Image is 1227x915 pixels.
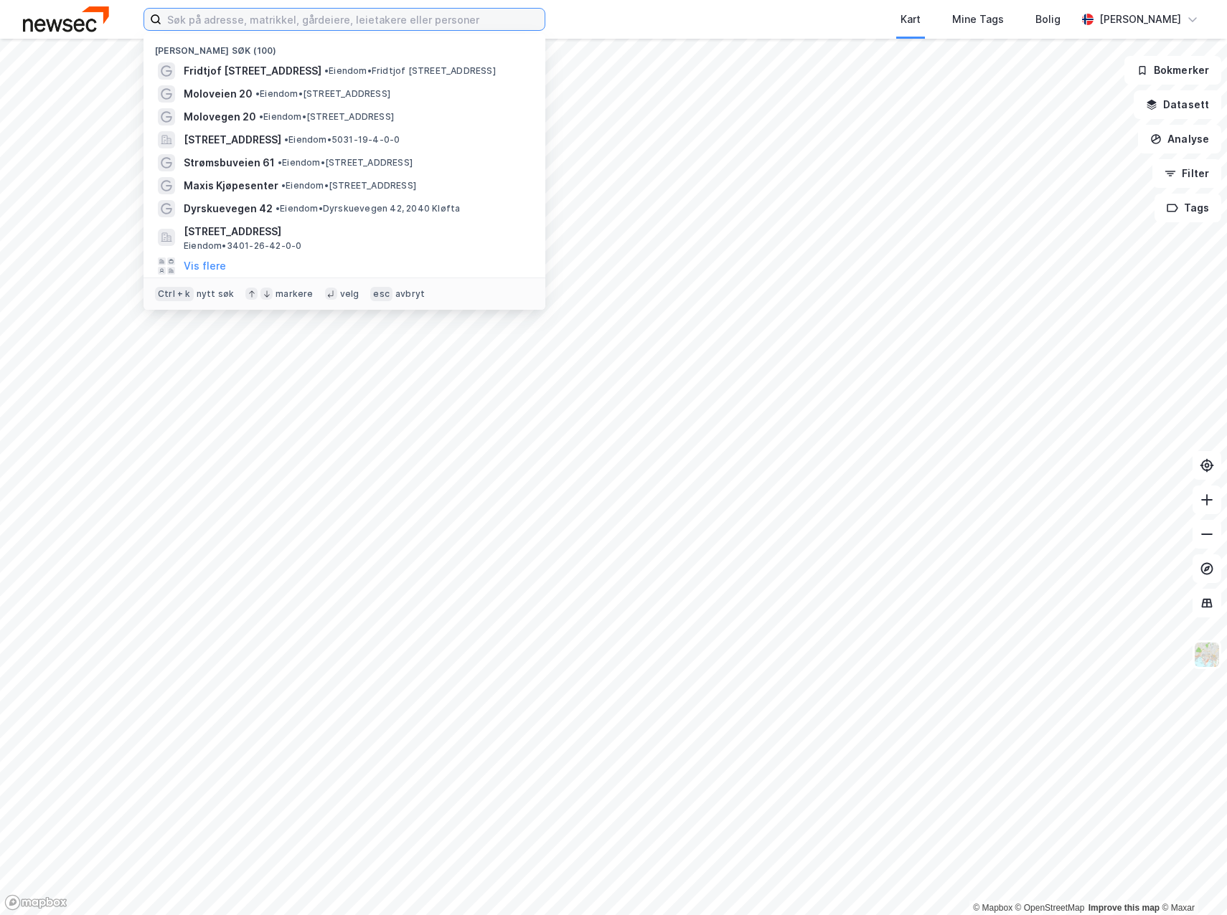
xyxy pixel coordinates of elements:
[184,131,281,148] span: [STREET_ADDRESS]
[184,200,273,217] span: Dyrskuevegen 42
[184,108,256,125] span: Molovegen 20
[197,288,235,300] div: nytt søk
[184,62,321,80] span: Fridtjof [STREET_ADDRESS]
[284,134,288,145] span: •
[1035,11,1061,28] div: Bolig
[395,288,425,300] div: avbryt
[1138,125,1221,153] button: Analyse
[281,180,416,191] span: Eiendom • [STREET_ADDRESS]
[284,134,400,146] span: Eiendom • 5031-19-4-0-0
[281,180,286,191] span: •
[973,903,1012,913] a: Mapbox
[278,157,413,169] span: Eiendom • [STREET_ADDRESS]
[276,203,280,214] span: •
[1193,641,1221,668] img: Z
[161,9,545,30] input: Søk på adresse, matrikkel, gårdeiere, leietakere eller personer
[23,6,109,32] img: newsec-logo.f6e21ccffca1b3a03d2d.png
[278,157,282,168] span: •
[259,111,263,122] span: •
[1155,194,1221,222] button: Tags
[144,34,545,60] div: [PERSON_NAME] søk (100)
[324,65,496,77] span: Eiendom • Fridtjof [STREET_ADDRESS]
[1152,159,1221,188] button: Filter
[184,154,275,171] span: Strømsbuveien 61
[259,111,394,123] span: Eiendom • [STREET_ADDRESS]
[184,223,528,240] span: [STREET_ADDRESS]
[276,203,460,214] span: Eiendom • Dyrskuevegen 42, 2040 Kløfta
[901,11,921,28] div: Kart
[324,65,329,76] span: •
[952,11,1004,28] div: Mine Tags
[1134,90,1221,119] button: Datasett
[1124,56,1221,85] button: Bokmerker
[1155,846,1227,915] iframe: Chat Widget
[255,88,390,100] span: Eiendom • [STREET_ADDRESS]
[1089,903,1160,913] a: Improve this map
[255,88,260,99] span: •
[155,287,194,301] div: Ctrl + k
[184,85,253,103] span: Moloveien 20
[1015,903,1085,913] a: OpenStreetMap
[276,288,313,300] div: markere
[370,287,392,301] div: esc
[1155,846,1227,915] div: Kontrollprogram for chat
[184,240,301,252] span: Eiendom • 3401-26-42-0-0
[184,177,278,194] span: Maxis Kjøpesenter
[1099,11,1181,28] div: [PERSON_NAME]
[184,257,226,275] button: Vis flere
[4,894,67,911] a: Mapbox homepage
[340,288,359,300] div: velg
